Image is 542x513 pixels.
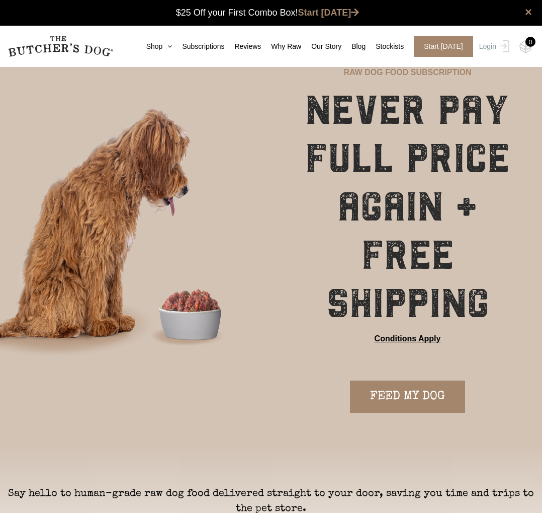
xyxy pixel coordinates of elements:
[350,381,465,413] a: FEED MY DOG
[525,6,532,18] a: close
[375,333,441,345] a: Conditions Apply
[343,66,471,79] p: RAW DOG FOOD SUBSCRIPTION
[261,41,301,52] a: Why Raw
[298,86,517,328] h1: NEVER PAY FULL PRICE AGAIN + FREE SHIPPING
[301,41,341,52] a: Our Story
[172,41,224,52] a: Subscriptions
[224,41,261,52] a: Reviews
[341,41,366,52] a: Blog
[136,41,172,52] a: Shop
[519,40,532,53] img: TBD_Cart-Empty.png
[525,37,535,47] div: 0
[477,36,509,57] a: Login
[366,41,404,52] a: Stockists
[404,36,477,57] a: Start [DATE]
[414,36,473,57] span: Start [DATE]
[298,8,359,18] a: Start [DATE]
